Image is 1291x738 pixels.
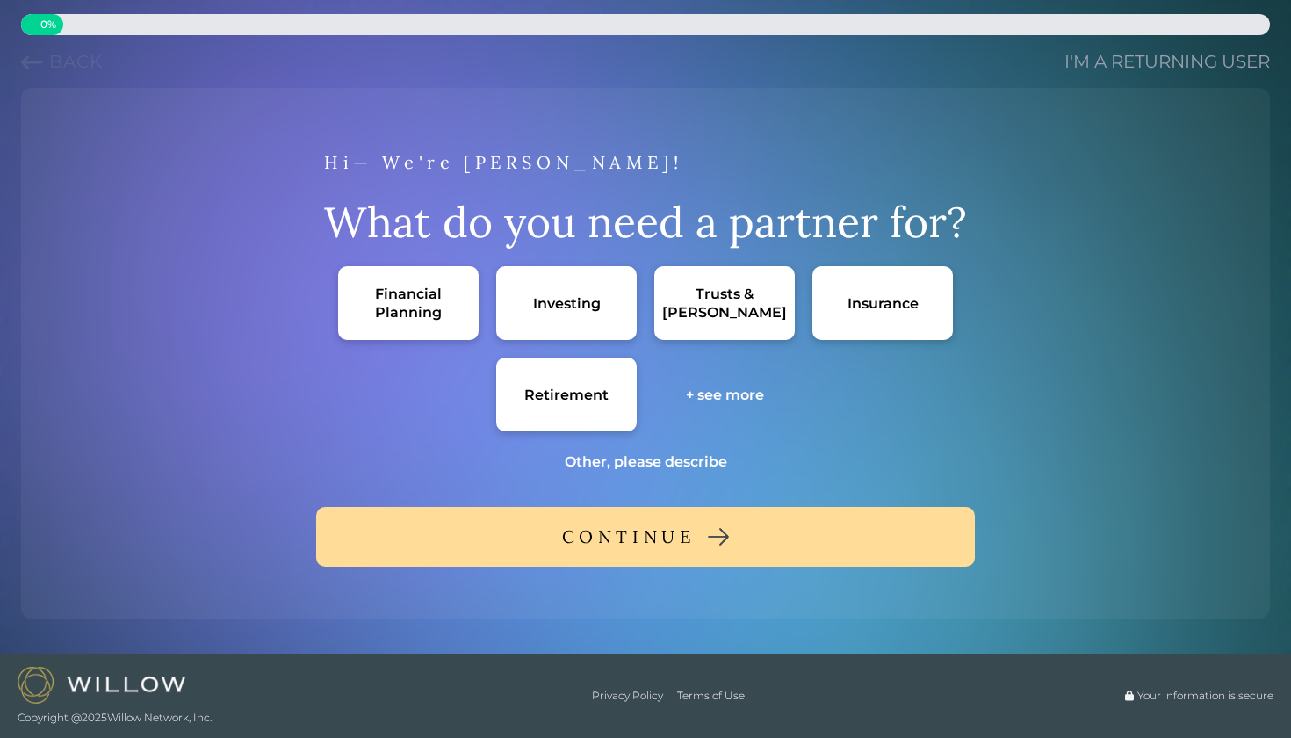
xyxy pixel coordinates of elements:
button: CONTINUE [316,507,975,567]
div: Retirement [524,386,609,404]
span: Copyright @ 2025 Willow Network, Inc. [18,711,212,725]
span: 0 % [21,18,56,32]
div: What do you need a partner for? [324,196,967,249]
span: Your information is secure [1137,689,1273,703]
div: 0% complete [21,14,63,35]
div: Trusts & [PERSON_NAME] [662,285,787,322]
a: Privacy Policy [592,689,663,703]
a: I'm a returning user [1064,49,1270,74]
div: Financial Planning [356,285,461,322]
button: Previous question [21,49,103,74]
img: Willow logo [18,667,186,703]
div: + see more [686,386,764,404]
div: Hi— We're [PERSON_NAME]! [324,147,967,178]
div: Investing [533,294,601,313]
div: Insurance [847,294,919,313]
a: Terms of Use [677,689,745,703]
div: Other, please describe [565,452,727,471]
div: CONTINUE [562,521,696,553]
span: Back [49,51,103,72]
